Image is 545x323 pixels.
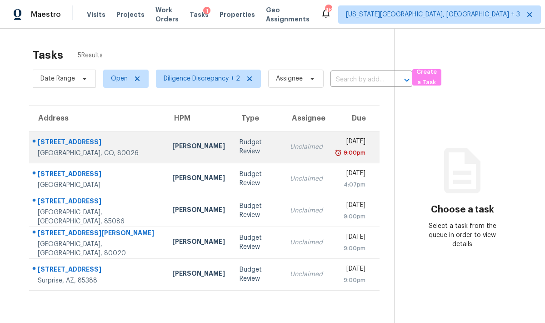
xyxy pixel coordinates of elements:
div: Budget Review [240,233,275,252]
div: Budget Review [240,170,275,188]
div: [STREET_ADDRESS] [38,197,158,208]
div: [PERSON_NAME] [172,173,225,185]
div: 9:00pm [342,148,365,157]
div: Budget Review [240,202,275,220]
span: Geo Assignments [266,5,310,24]
span: Properties [220,10,255,19]
div: Unclaimed [290,142,323,151]
div: [DATE] [337,137,365,148]
input: Search by address [330,73,387,87]
button: Create a Task [412,69,441,86]
div: Unclaimed [290,270,323,279]
div: 9:00pm [337,212,365,221]
div: [GEOGRAPHIC_DATA], [GEOGRAPHIC_DATA], 85086 [38,208,158,226]
div: [PERSON_NAME] [172,237,225,248]
span: Projects [116,10,145,19]
div: 9:00pm [337,244,365,253]
span: Open [111,74,128,83]
span: Visits [87,10,105,19]
div: [PERSON_NAME] [172,269,225,280]
div: [DATE] [337,264,365,276]
div: Surprise, AZ, 85388 [38,276,158,285]
div: Unclaimed [290,238,323,247]
th: Assignee [283,106,330,131]
img: Overdue Alarm Icon [335,148,342,157]
div: Budget Review [240,138,275,156]
div: 4:07pm [337,180,365,189]
th: HPM [165,106,232,131]
div: 1 [203,7,210,16]
button: Open [400,74,413,86]
div: Unclaimed [290,174,323,183]
th: Address [29,106,165,131]
div: Select a task from the queue in order to view details [429,222,497,249]
span: Tasks [190,11,209,18]
div: [PERSON_NAME] [172,205,225,217]
div: 9:00pm [337,276,365,285]
div: [GEOGRAPHIC_DATA], [GEOGRAPHIC_DATA], 80020 [38,240,158,258]
div: [DATE] [337,201,365,212]
span: Work Orders [155,5,179,24]
th: Due [330,106,380,131]
div: [GEOGRAPHIC_DATA] [38,181,158,190]
h3: Choose a task [431,205,494,214]
th: Type [232,106,283,131]
span: Date Range [40,74,75,83]
h2: Tasks [33,50,63,60]
div: [STREET_ADDRESS] [38,169,158,181]
span: Create a Task [417,67,437,88]
div: Budget Review [240,265,275,283]
span: [US_STATE][GEOGRAPHIC_DATA], [GEOGRAPHIC_DATA] + 3 [346,10,520,19]
div: [STREET_ADDRESS] [38,137,158,149]
div: [STREET_ADDRESS] [38,265,158,276]
div: Unclaimed [290,206,323,215]
span: Diligence Discrepancy + 2 [164,74,240,83]
div: [STREET_ADDRESS][PERSON_NAME] [38,228,158,240]
div: [DATE] [337,169,365,180]
div: 46 [325,5,331,15]
span: Maestro [31,10,61,19]
span: 5 Results [78,51,103,60]
span: Assignee [276,74,303,83]
div: [DATE] [337,232,365,244]
div: [PERSON_NAME] [172,141,225,153]
div: [GEOGRAPHIC_DATA], CO, 80026 [38,149,158,158]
